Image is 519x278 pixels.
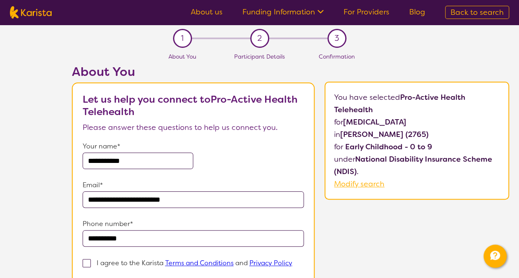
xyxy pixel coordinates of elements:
[242,7,324,17] a: Funding Information
[343,117,406,127] b: [MEDICAL_DATA]
[83,179,304,191] p: Email*
[334,116,500,128] p: for
[83,93,298,118] b: Let us help you connect to Pro-Active Health Telehealth
[72,64,315,79] h2: About You
[345,142,432,152] b: Early Childhood - 0 to 9
[409,7,425,17] a: Blog
[181,32,184,45] span: 1
[340,130,429,139] b: [PERSON_NAME] (2765)
[450,7,504,17] span: Back to search
[83,218,304,230] p: Phone number*
[334,179,384,189] a: Modify search
[83,121,304,134] p: Please answer these questions to help us connect you.
[249,259,292,267] a: Privacy Policy
[234,53,285,60] span: Participant Details
[191,7,223,17] a: About us
[257,32,262,45] span: 2
[319,53,355,60] span: Confirmation
[334,92,465,115] b: Pro-Active Health Telehealth
[334,153,500,178] p: under .
[483,245,507,268] button: Channel Menu
[334,154,492,177] b: National Disability Insurance Scheme (NDIS)
[334,91,500,190] p: You have selected
[445,6,509,19] a: Back to search
[165,259,234,267] a: Terms and Conditions
[10,6,52,19] img: Karista logo
[83,140,304,153] p: Your name*
[334,32,339,45] span: 3
[334,141,500,153] p: for
[334,128,500,141] p: in
[344,7,389,17] a: For Providers
[97,259,292,267] p: I agree to the Karista and
[168,53,196,60] span: About You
